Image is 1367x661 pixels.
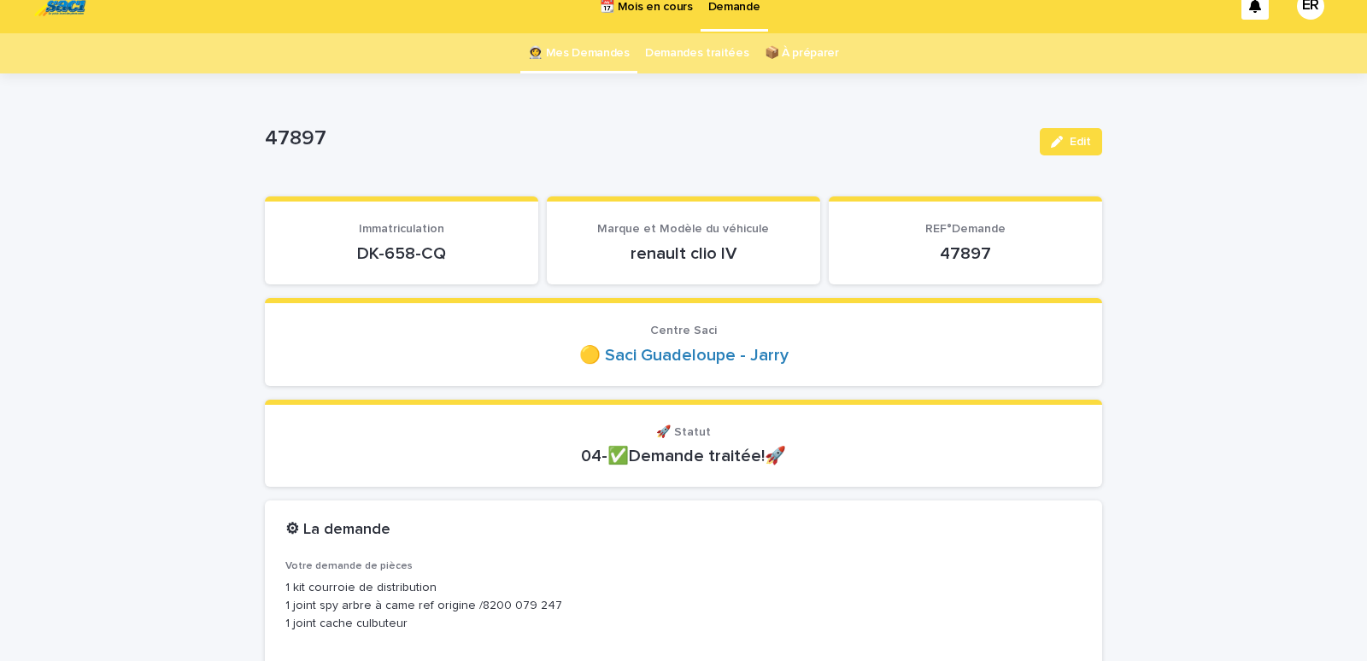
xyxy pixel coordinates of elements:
a: 👩‍🚀 Mes Demandes [528,33,630,73]
span: 🚀 Statut [656,426,711,438]
span: Centre Saci [650,325,717,336]
a: 📦 À préparer [765,33,839,73]
p: 1 kit courroie de distribution 1 joint spy arbre à came ref origine /8200 079 247 1 joint cache c... [285,579,1082,632]
span: Immatriculation [359,223,444,235]
span: REF°Demande [925,223,1006,235]
a: Demandes traitées [645,33,749,73]
a: 🟡 Saci Guadeloupe - Jarry [579,345,789,366]
p: 47897 [265,126,1026,151]
p: DK-658-CQ [285,243,518,264]
span: Votre demande de pièces [285,561,413,571]
span: Edit [1070,136,1091,148]
span: Marque et Modèle du véhicule [597,223,769,235]
p: 47897 [849,243,1082,264]
h2: ⚙ La demande [285,521,390,540]
p: renault clio IV [567,243,800,264]
button: Edit [1040,128,1102,155]
p: 04-✅Demande traitée!🚀 [285,446,1082,466]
